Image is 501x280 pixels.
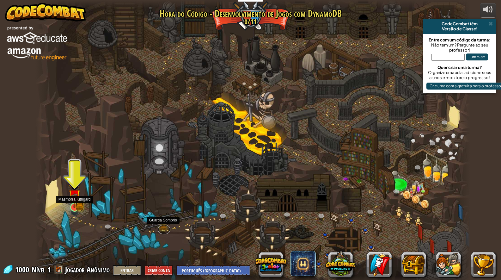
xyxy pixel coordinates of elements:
[69,183,80,208] img: level-banner-unlock.png
[76,202,83,211] img: bronze-chest.png
[144,265,173,276] button: Criar Conta
[466,53,488,60] button: Junte-se
[5,3,86,22] img: CodeCombat - Learn how to code by playing a game
[160,225,167,230] img: bronze-chest.png
[426,65,493,70] div: Quer criar uma turma?
[426,37,493,42] div: Entre com um código da turma:
[426,42,493,53] div: Não tem um? Pergunte ao seu professor!
[426,70,493,80] div: Organize uma aula, adicione seus alunos e monitore o progresso!
[32,264,45,275] span: Nível
[65,264,110,275] span: Jogador Anônimo
[426,26,493,31] div: Versão de Classe!
[5,23,68,63] img: amazon_vert_lockup.png
[47,264,51,275] span: 1
[71,192,78,199] img: portrait.png
[480,3,496,18] button: Ajuste o volume
[113,265,141,276] button: Entrar
[426,21,493,26] div: CodeCombat têm
[15,264,31,275] span: 1000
